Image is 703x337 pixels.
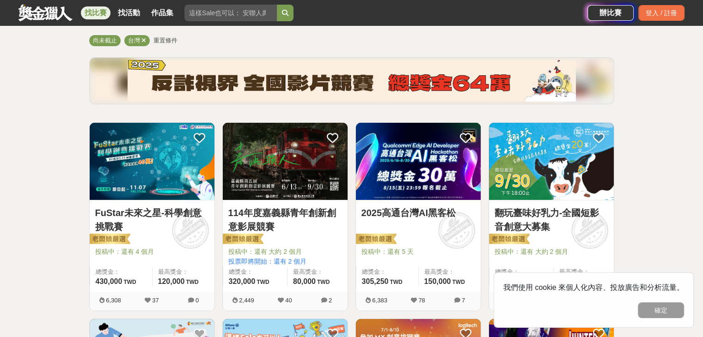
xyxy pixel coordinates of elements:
[257,279,269,285] span: TWD
[487,233,530,246] img: 老闆娘嚴選
[81,6,110,19] a: 找比賽
[128,37,140,44] span: 台灣
[229,277,256,285] span: 320,000
[495,206,608,234] a: 翻玩臺味好乳力-全國短影音創意大募集
[495,247,608,257] span: 投稿中：還有 大約 2 個月
[356,123,481,200] a: Cover Image
[293,267,342,277] span: 最高獎金：
[228,257,342,266] span: 投票即將開始：還有 2 個月
[184,5,277,21] input: 這樣Sale也可以： 安聯人壽創意銷售法募集
[196,297,199,304] span: 0
[158,267,209,277] span: 最高獎金：
[285,297,292,304] span: 40
[559,267,608,277] span: 最高獎金：
[106,297,121,304] span: 6,308
[93,37,117,44] span: 尚未截止
[489,123,614,200] a: Cover Image
[293,277,316,285] span: 80,000
[90,123,214,200] img: Cover Image
[95,206,209,234] a: FuStar未來之星-科學創意挑戰賽
[362,277,389,285] span: 305,250
[462,297,465,304] span: 7
[362,267,413,277] span: 總獎金：
[329,297,332,304] span: 2
[587,5,634,21] a: 辦比賽
[489,123,614,200] img: Cover Image
[228,206,342,234] a: 114年度嘉義縣青年創新創意影展競賽
[223,123,348,200] a: Cover Image
[638,302,684,318] button: 確定
[221,233,263,246] img: 老闆娘嚴選
[638,5,685,21] div: 登入 / 註冊
[128,60,576,102] img: b4b43df0-ce9d-4ec9-9998-1f8643ec197e.png
[90,123,214,200] a: Cover Image
[114,6,144,19] a: 找活動
[424,267,475,277] span: 最高獎金：
[123,279,136,285] span: TWD
[152,297,159,304] span: 37
[96,277,122,285] span: 430,000
[88,233,130,246] img: 老闆娘嚴選
[503,283,684,291] span: 我們使用 cookie 來個人化內容、投放廣告和分析流量。
[390,279,402,285] span: TWD
[153,37,177,44] span: 重置條件
[317,279,330,285] span: TWD
[361,206,475,220] a: 2025高通台灣AI黑客松
[424,277,451,285] span: 150,000
[229,267,281,277] span: 總獎金：
[372,297,387,304] span: 6,383
[96,267,147,277] span: 總獎金：
[158,277,185,285] span: 120,000
[361,247,475,257] span: 投稿中：還有 5 天
[186,279,198,285] span: TWD
[228,247,342,257] span: 投稿中：還有 大約 2 個月
[239,297,254,304] span: 2,449
[356,123,481,200] img: Cover Image
[95,247,209,257] span: 投稿中：還有 4 個月
[223,123,348,200] img: Cover Image
[354,233,397,246] img: 老闆娘嚴選
[418,297,425,304] span: 78
[452,279,465,285] span: TWD
[495,267,548,277] span: 總獎金：
[147,6,177,19] a: 作品集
